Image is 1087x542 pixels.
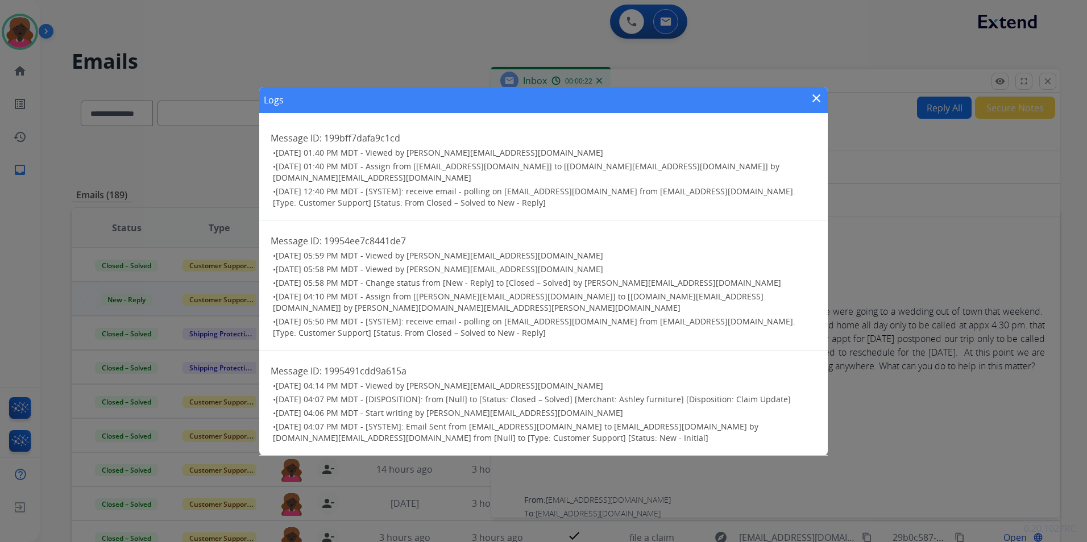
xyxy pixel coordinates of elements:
span: [DATE] 04:07 PM MDT - [DISPOSITION]: from [Null] to [Status: Closed – Solved] [Merchant: Ashley f... [276,394,791,405]
span: Message ID: [271,365,322,377]
h3: • [273,264,816,275]
span: [DATE] 05:50 PM MDT - [SYSTEM]: receive email - polling on [EMAIL_ADDRESS][DOMAIN_NAME] from [EMA... [273,316,795,338]
span: 199bff7dafa9c1cd [324,132,400,144]
span: Message ID: [271,235,322,247]
span: [DATE] 05:58 PM MDT - Viewed by [PERSON_NAME][EMAIL_ADDRESS][DOMAIN_NAME] [276,264,603,274]
span: [DATE] 04:06 PM MDT - Start writing by [PERSON_NAME][EMAIL_ADDRESS][DOMAIN_NAME] [276,407,623,418]
h3: • [273,421,816,444]
h3: • [273,277,816,289]
mat-icon: close [810,91,823,105]
span: 1995491cdd9a615a [324,365,406,377]
span: [DATE] 05:59 PM MDT - Viewed by [PERSON_NAME][EMAIL_ADDRESS][DOMAIN_NAME] [276,250,603,261]
h3: • [273,250,816,261]
span: [DATE] 01:40 PM MDT - Viewed by [PERSON_NAME][EMAIL_ADDRESS][DOMAIN_NAME] [276,147,603,158]
span: [DATE] 04:07 PM MDT - [SYSTEM]: Email Sent from [EMAIL_ADDRESS][DOMAIN_NAME] to [EMAIL_ADDRESS][D... [273,421,758,443]
h3: • [273,291,816,314]
h3: • [273,380,816,391]
span: [DATE] 04:10 PM MDT - Assign from [[PERSON_NAME][EMAIL_ADDRESS][DOMAIN_NAME]] to [[DOMAIN_NAME][E... [273,291,764,313]
span: [DATE] 04:14 PM MDT - Viewed by [PERSON_NAME][EMAIL_ADDRESS][DOMAIN_NAME] [276,380,603,391]
span: 19954ee7c8441de7 [324,235,406,247]
h3: • [273,407,816,419]
h3: • [273,186,816,209]
span: [DATE] 05:58 PM MDT - Change status from [New - Reply] to [Closed – Solved] by [PERSON_NAME][EMAI... [276,277,781,288]
h3: • [273,147,816,159]
span: [DATE] 01:40 PM MDT - Assign from [[EMAIL_ADDRESS][DOMAIN_NAME]] to [[DOMAIN_NAME][EMAIL_ADDRESS]... [273,161,779,183]
span: [DATE] 12:40 PM MDT - [SYSTEM]: receive email - polling on [EMAIL_ADDRESS][DOMAIN_NAME] from [EMA... [273,186,795,208]
h3: • [273,394,816,405]
h1: Logs [264,93,284,107]
span: Message ID: [271,132,322,144]
h3: • [273,161,816,184]
p: 0.20.1027RC [1024,522,1076,535]
h3: • [273,316,816,339]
